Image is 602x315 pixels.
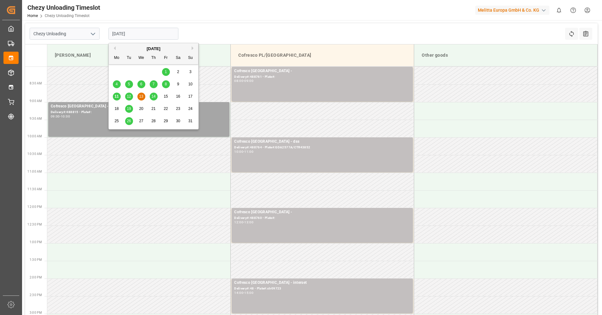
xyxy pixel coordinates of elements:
[165,70,167,74] span: 1
[162,80,170,88] div: Choose Friday, August 8th, 2025
[150,105,158,113] div: Choose Thursday, August 21st, 2025
[236,49,409,61] div: Cofresco PL/[GEOGRAPHIC_DATA]
[176,119,180,123] span: 30
[244,79,253,82] div: 09:00
[27,170,42,173] span: 11:00 AM
[150,80,158,88] div: Choose Thursday, August 7th, 2025
[234,291,243,294] div: 14:00
[30,28,100,40] input: Type to search/select
[125,54,133,62] div: Tu
[27,152,42,156] span: 10:30 AM
[189,70,192,74] span: 3
[419,49,592,61] div: Other goods
[139,119,143,123] span: 27
[30,311,42,314] span: 3:00 PM
[127,106,131,111] span: 19
[137,117,145,125] div: Choose Wednesday, August 27th, 2025
[234,150,243,153] div: 10:00
[127,94,131,99] span: 12
[30,117,42,120] span: 9:30 AM
[177,82,179,86] span: 9
[188,106,192,111] span: 24
[51,103,227,110] div: Cofresco [GEOGRAPHIC_DATA] -
[112,46,116,50] button: Previous Month
[51,110,227,115] div: Delivery#:488815 - Plate#:
[128,82,130,86] span: 5
[109,46,198,52] div: [DATE]
[30,99,42,103] span: 9:00 AM
[234,145,410,150] div: Delivery#:488764 - Plate#:GDA2577A/CTR43852
[243,79,244,82] div: -
[176,106,180,111] span: 23
[162,54,170,62] div: Fr
[30,258,42,261] span: 1:30 PM
[162,93,170,100] div: Choose Friday, August 15th, 2025
[244,150,253,153] div: 11:00
[174,54,182,62] div: Sa
[137,93,145,100] div: Choose Wednesday, August 13th, 2025
[176,94,180,99] span: 16
[114,119,119,123] span: 25
[27,3,100,12] div: Chezy Unloading Timeslot
[234,139,410,145] div: Cofresco [GEOGRAPHIC_DATA] - dss
[475,4,552,16] button: Melitta Europa GmbH & Co. KG
[192,46,195,50] button: Next Month
[137,105,145,113] div: Choose Wednesday, August 20th, 2025
[164,94,168,99] span: 15
[188,82,192,86] span: 10
[113,105,121,113] div: Choose Monday, August 18th, 2025
[125,105,133,113] div: Choose Tuesday, August 19th, 2025
[125,117,133,125] div: Choose Tuesday, August 26th, 2025
[88,29,97,39] button: open menu
[187,54,194,62] div: Su
[174,117,182,125] div: Choose Saturday, August 30th, 2025
[114,94,119,99] span: 11
[243,150,244,153] div: -
[243,291,244,294] div: -
[139,106,143,111] span: 20
[114,106,119,111] span: 18
[188,94,192,99] span: 17
[27,205,42,209] span: 12:00 PM
[174,105,182,113] div: Choose Saturday, August 23rd, 2025
[151,106,155,111] span: 21
[27,14,38,18] a: Home
[113,54,121,62] div: Mo
[234,68,410,74] div: Cofresco [GEOGRAPHIC_DATA] -
[234,215,410,221] div: Delivery#:488760 - Plate#:
[187,105,194,113] div: Choose Sunday, August 24th, 2025
[30,293,42,297] span: 2:30 PM
[552,3,566,17] button: show 0 new notifications
[127,119,131,123] span: 26
[187,80,194,88] div: Choose Sunday, August 10th, 2025
[30,240,42,244] span: 1:00 PM
[151,119,155,123] span: 28
[27,223,42,226] span: 12:30 PM
[108,28,178,40] input: DD.MM.YYYY
[61,115,70,118] div: 10:00
[27,135,42,138] span: 10:00 AM
[243,221,244,224] div: -
[177,70,179,74] span: 2
[234,286,410,291] div: Delivery#:48 - Plate#:ctr09723
[566,3,580,17] button: Help Center
[174,68,182,76] div: Choose Saturday, August 2nd, 2025
[51,115,60,118] div: 09:00
[475,6,549,15] div: Melitta Europa GmbH & Co. KG
[164,106,168,111] span: 22
[187,117,194,125] div: Choose Sunday, August 31st, 2025
[234,74,410,80] div: Delivery#:488761 - Plate#:
[234,221,243,224] div: 12:00
[137,80,145,88] div: Choose Wednesday, August 6th, 2025
[150,54,158,62] div: Th
[111,66,197,127] div: month 2025-08
[187,68,194,76] div: Choose Sunday, August 3rd, 2025
[139,94,143,99] span: 13
[150,93,158,100] div: Choose Thursday, August 14th, 2025
[52,49,225,61] div: [PERSON_NAME]
[234,280,410,286] div: Cofresco [GEOGRAPHIC_DATA] - interset
[113,93,121,100] div: Choose Monday, August 11th, 2025
[187,93,194,100] div: Choose Sunday, August 17th, 2025
[60,115,61,118] div: -
[30,82,42,85] span: 8:30 AM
